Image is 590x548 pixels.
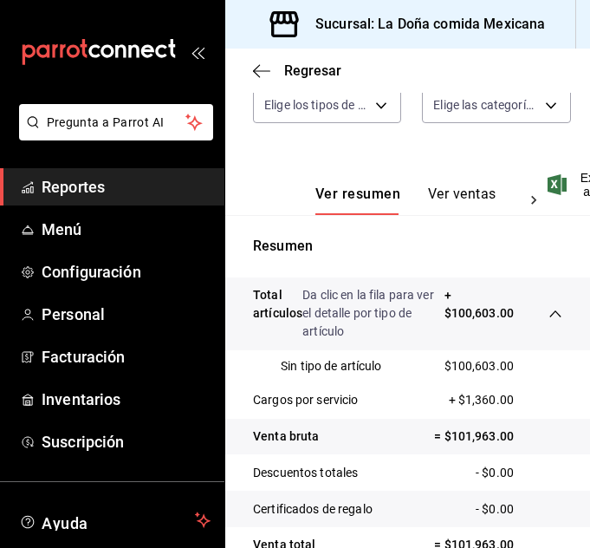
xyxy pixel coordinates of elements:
[284,62,341,79] span: Regresar
[281,357,382,375] p: Sin tipo de artículo
[42,218,211,241] span: Menú
[42,303,211,326] span: Personal
[253,391,359,409] p: Cargos por servicio
[253,62,341,79] button: Regresar
[302,286,444,341] p: Da clic en la fila para ver el detalle por tipo de artículo
[42,510,188,531] span: Ayuda
[42,388,211,411] span: Inventarios
[315,186,516,215] div: navigation tabs
[264,96,369,114] span: Elige los tipos de orden
[42,260,211,284] span: Configuración
[434,427,562,446] p: = $101,963.00
[428,186,496,215] button: Ver ventas
[253,286,302,341] p: Total artículos
[444,357,514,375] p: $100,603.00
[433,96,538,114] span: Elige las categorías
[444,286,514,341] p: + $100,603.00
[47,114,186,132] span: Pregunta a Parrot AI
[12,126,213,144] a: Pregunta a Parrot AI
[253,236,562,257] p: Resumen
[476,500,562,519] p: - $0.00
[42,175,211,199] span: Reportes
[253,427,319,446] p: Venta bruta
[42,430,211,453] span: Suscripción
[476,464,562,482] p: - $0.00
[301,14,545,35] h3: Sucursal: La Doña comida Mexicana
[253,500,373,519] p: Certificados de regalo
[449,391,562,409] p: + $1,360.00
[253,464,358,482] p: Descuentos totales
[42,345,211,369] span: Facturación
[19,104,213,140] button: Pregunta a Parrot AI
[315,186,400,215] button: Ver resumen
[191,45,204,59] button: open_drawer_menu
